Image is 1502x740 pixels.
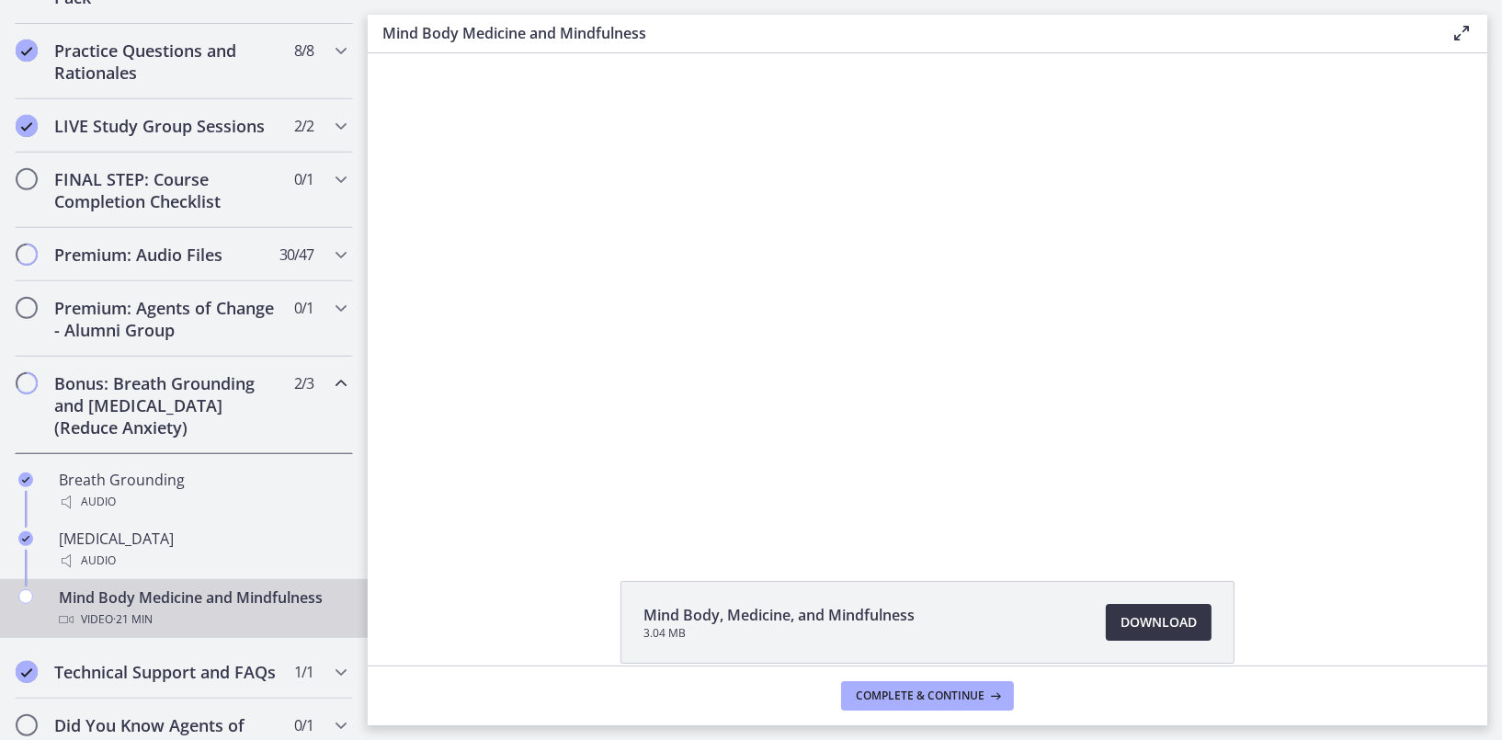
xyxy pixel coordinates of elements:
span: 3.04 MB [643,626,915,641]
span: 2 / 2 [294,115,313,137]
h2: Premium: Audio Files [54,244,279,266]
i: Completed [16,40,38,62]
div: Breath Grounding [59,469,346,513]
i: Completed [18,531,33,546]
h2: Bonus: Breath Grounding and [MEDICAL_DATA] (Reduce Anxiety) [54,372,279,438]
span: Complete & continue [856,689,984,703]
a: Download [1106,604,1212,641]
span: 1 / 1 [294,661,313,683]
h2: Technical Support and FAQs [54,661,279,683]
h2: Premium: Agents of Change - Alumni Group [54,297,279,341]
h2: Practice Questions and Rationales [54,40,279,84]
span: Download [1121,611,1197,633]
span: 2 / 3 [294,372,313,394]
div: Audio [59,550,346,572]
div: Mind Body Medicine and Mindfulness [59,586,346,631]
div: [MEDICAL_DATA] [59,528,346,572]
div: Audio [59,491,346,513]
h2: LIVE Study Group Sessions [54,115,279,137]
span: 0 / 1 [294,714,313,736]
span: · 21 min [113,609,153,631]
div: Video [59,609,346,631]
i: Completed [16,115,38,137]
span: 0 / 1 [294,168,313,190]
span: Mind Body, Medicine, and Mindfulness [643,604,915,626]
span: 0 / 1 [294,297,313,319]
button: Complete & continue [841,681,1014,711]
i: Completed [16,661,38,683]
iframe: Video Lesson [368,53,1487,539]
i: Completed [18,472,33,487]
h3: Mind Body Medicine and Mindfulness [382,22,1421,44]
h2: FINAL STEP: Course Completion Checklist [54,168,279,212]
span: 30 / 47 [279,244,313,266]
span: 8 / 8 [294,40,313,62]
